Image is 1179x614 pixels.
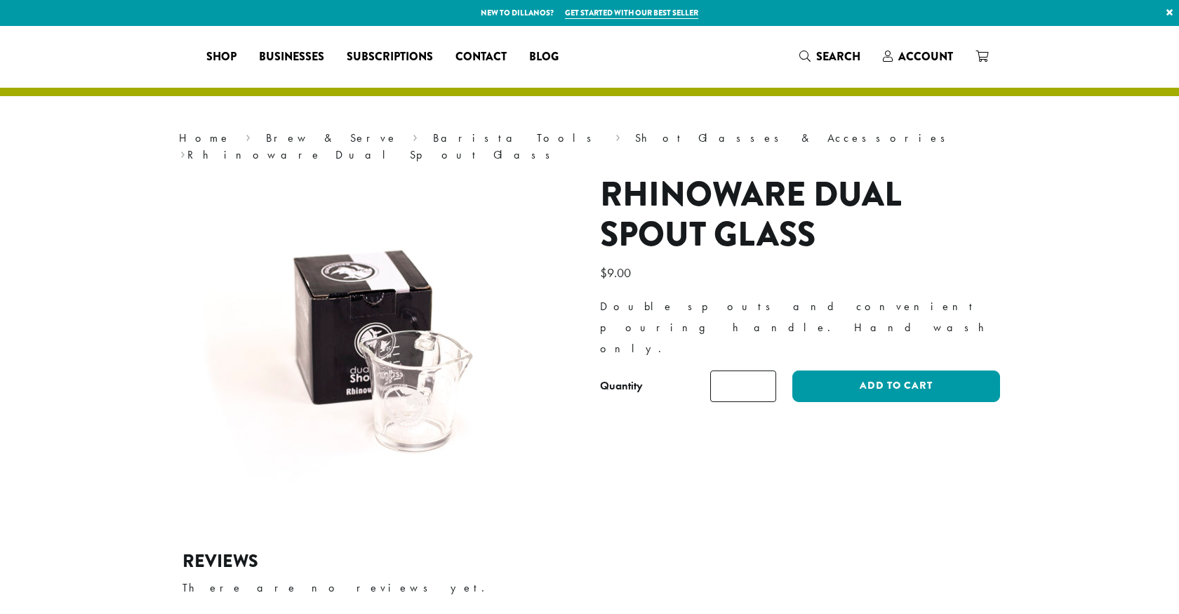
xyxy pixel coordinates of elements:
h2: Reviews [182,551,997,572]
span: › [413,125,418,147]
span: › [180,142,185,163]
span: $ [600,265,607,281]
span: Contact [455,48,507,66]
span: Blog [529,48,559,66]
a: Shop [195,46,248,68]
img: Rhinoware Dual Spout Glass [204,175,554,526]
bdi: 9.00 [600,265,634,281]
h1: Rhinoware Dual Spout Glass [600,175,1000,255]
button: Add to cart [792,371,1000,402]
a: Search [788,45,872,68]
a: Home [179,131,231,145]
a: Barista Tools [433,131,601,145]
p: There are no reviews yet. [182,578,997,599]
a: Brew & Serve [266,131,398,145]
div: Quantity [600,378,643,394]
span: Businesses [259,48,324,66]
a: Get started with our best seller [565,7,698,19]
span: › [246,125,251,147]
p: Double spouts and convenient pouring handle. Hand wash only. [600,296,1000,359]
span: Subscriptions [347,48,433,66]
span: Account [898,48,953,65]
a: Shot Glasses & Accessories [635,131,954,145]
span: Search [816,48,860,65]
span: › [615,125,620,147]
input: Product quantity [710,371,776,402]
nav: Breadcrumb [179,130,1000,163]
span: Shop [206,48,237,66]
